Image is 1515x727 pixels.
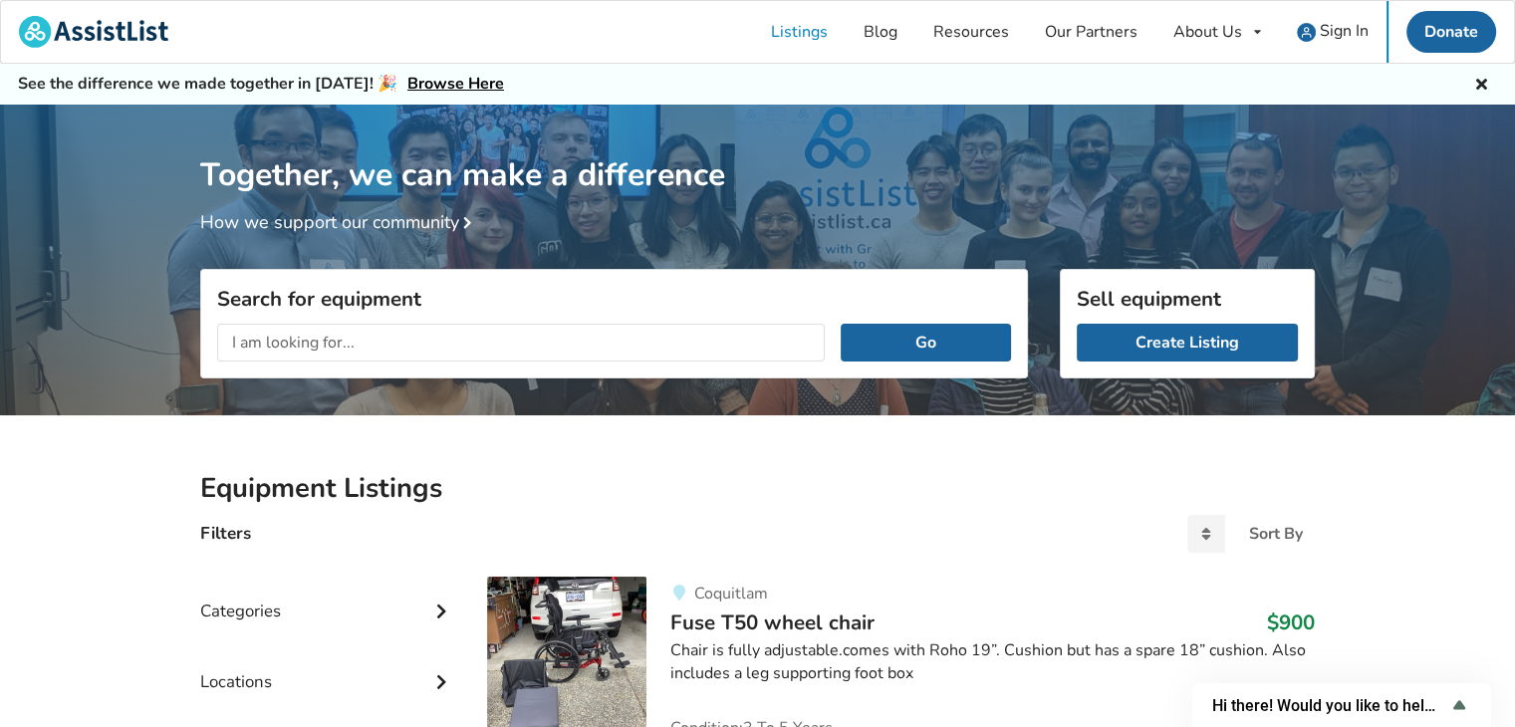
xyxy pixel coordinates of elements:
[200,522,251,545] h4: Filters
[753,1,846,63] a: Listings
[693,583,767,605] span: Coquitlam
[915,1,1027,63] a: Resources
[670,608,875,636] span: Fuse T50 wheel chair
[200,471,1315,506] h2: Equipment Listings
[1212,696,1447,715] span: Hi there! Would you like to help us improve AssistList?
[200,210,479,234] a: How we support our community
[841,324,1011,362] button: Go
[1027,1,1155,63] a: Our Partners
[1212,693,1471,717] button: Show survey - Hi there! Would you like to help us improve AssistList?
[1267,609,1315,635] h3: $900
[1297,23,1316,42] img: user icon
[1406,11,1496,53] a: Donate
[1249,526,1303,542] div: Sort By
[846,1,915,63] a: Blog
[1077,324,1298,362] a: Create Listing
[217,286,1011,312] h3: Search for equipment
[1279,1,1387,63] a: user icon Sign In
[200,631,455,702] div: Locations
[407,73,504,95] a: Browse Here
[670,639,1315,685] div: Chair is fully adjustable.comes with Roho 19”. Cushion but has a spare 18” cushion. Also includes...
[200,105,1315,195] h1: Together, we can make a difference
[200,561,455,631] div: Categories
[1173,24,1242,40] div: About Us
[19,16,168,48] img: assistlist-logo
[18,74,504,95] h5: See the difference we made together in [DATE]! 🎉
[217,324,825,362] input: I am looking for...
[1320,20,1369,42] span: Sign In
[1077,286,1298,312] h3: Sell equipment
